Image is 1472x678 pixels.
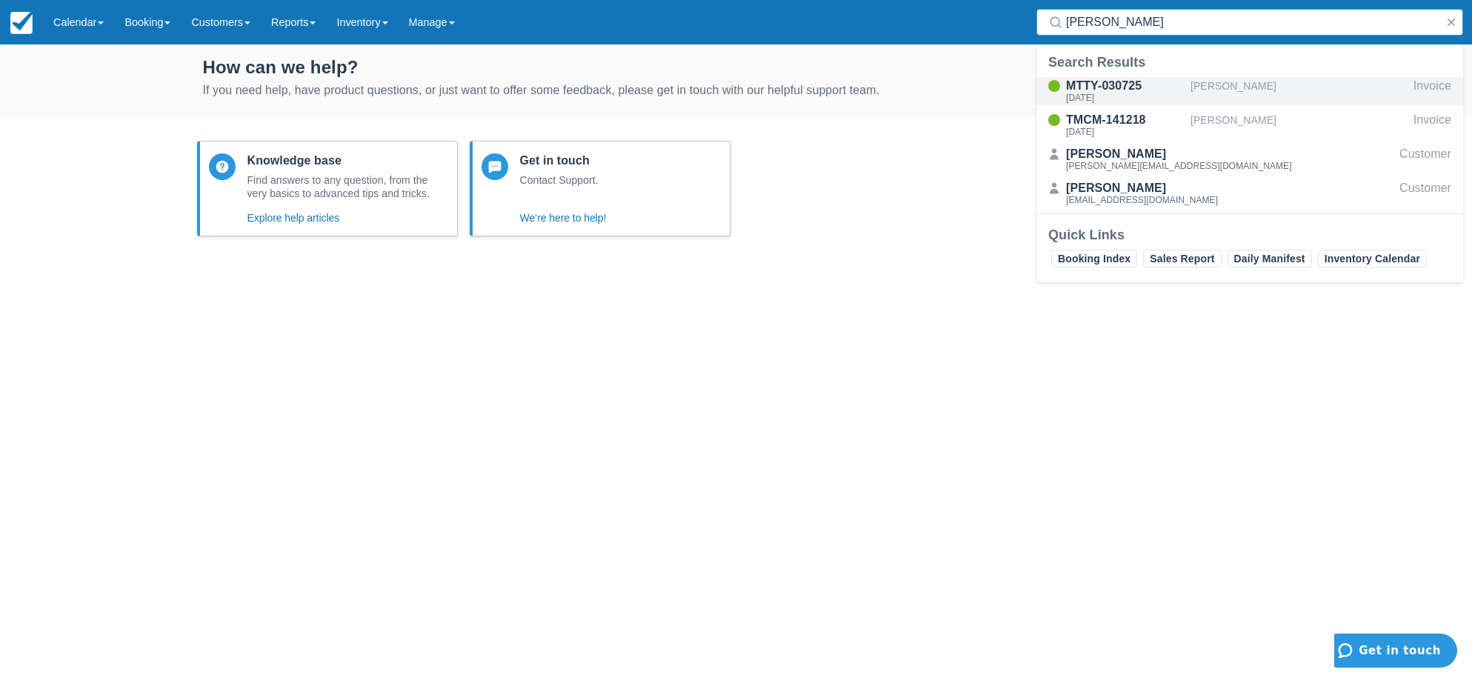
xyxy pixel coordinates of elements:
[1399,145,1451,173] div: Customer
[520,153,607,168] p: Get in touch
[1334,634,1457,671] iframe: Opens a widget where you can find more information
[1399,179,1451,207] div: Customer
[1066,162,1292,170] div: [PERSON_NAME][EMAIL_ADDRESS][DOMAIN_NAME]
[1066,179,1218,197] div: [PERSON_NAME]
[520,174,607,187] div: Contact Support.
[1190,111,1408,139] div: [PERSON_NAME]
[1066,127,1185,136] div: [DATE]
[1318,250,1427,267] a: Inventory Calendar
[1051,250,1137,267] a: Booking Index
[520,209,607,227] button: We’re here to help!
[1036,145,1463,173] a: [PERSON_NAME][PERSON_NAME][EMAIL_ADDRESS][DOMAIN_NAME]Customer
[1066,9,1439,36] input: Search ( / )
[1036,179,1463,207] a: [PERSON_NAME][EMAIL_ADDRESS][DOMAIN_NAME]Customer
[247,174,448,200] div: Find answers to any question, from the very basics to advanced tips and tricks.
[1190,77,1408,105] div: [PERSON_NAME]
[1413,111,1451,139] div: Invoice
[203,82,1270,99] div: If you need help, have product questions, or just want to offer some feedback, please get in touc...
[10,12,33,34] img: checkfront-main-nav-mini-logo.png
[1066,93,1185,102] div: [DATE]
[1066,77,1185,95] div: MTTY-030725
[247,209,340,227] button: Explore help articles
[1066,145,1292,163] div: [PERSON_NAME]
[1066,111,1185,129] div: TMCM-141218
[203,53,1270,79] div: How can we help?
[1413,77,1451,105] div: Invoice
[1036,77,1463,105] a: MTTY-030725[DATE][PERSON_NAME]Invoice
[1048,226,1451,244] div: Quick Links
[1228,250,1312,267] a: Daily Manifest
[247,153,448,168] p: Knowledge base
[1143,250,1221,267] a: Sales Report
[1066,196,1218,205] div: [EMAIL_ADDRESS][DOMAIN_NAME]
[1036,111,1463,139] a: TMCM-141218[DATE][PERSON_NAME]Invoice
[1048,53,1451,71] div: Search Results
